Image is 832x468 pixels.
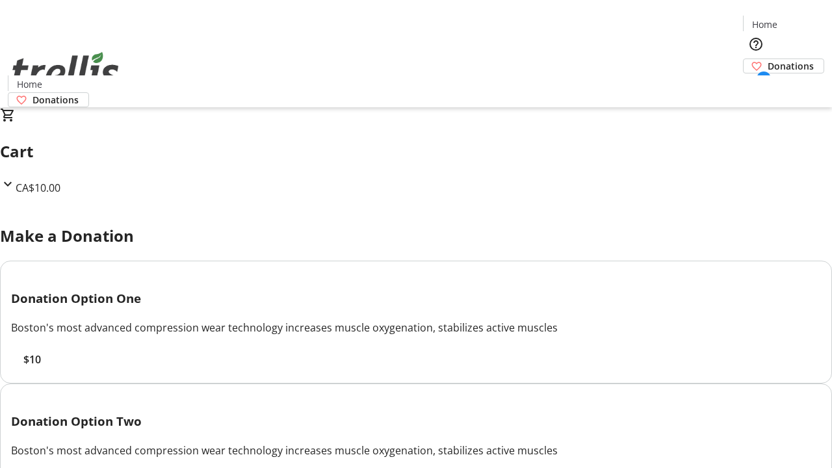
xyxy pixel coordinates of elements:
span: Home [752,18,777,31]
button: Help [743,31,769,57]
a: Donations [8,92,89,107]
img: Orient E2E Organization pi57r93IVV's Logo [8,38,123,103]
a: Home [744,18,785,31]
a: Donations [743,58,824,73]
h3: Donation Option Two [11,412,821,430]
h3: Donation Option One [11,289,821,307]
button: Cart [743,73,769,99]
span: Donations [32,93,79,107]
span: Home [17,77,42,91]
button: $10 [11,352,53,367]
span: $10 [23,352,41,367]
div: Boston's most advanced compression wear technology increases muscle oxygenation, stabilizes activ... [11,320,821,335]
a: Home [8,77,50,91]
div: Boston's most advanced compression wear technology increases muscle oxygenation, stabilizes activ... [11,443,821,458]
span: Donations [768,59,814,73]
span: CA$10.00 [16,181,60,195]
